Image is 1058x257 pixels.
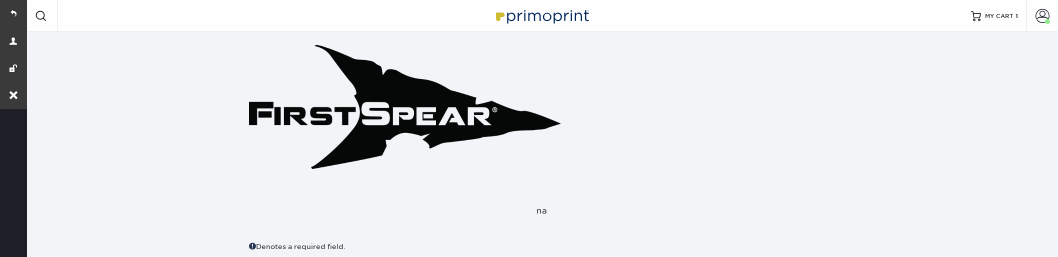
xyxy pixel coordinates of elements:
span: 1 [1015,12,1018,19]
img: Primoprint [491,5,591,26]
div: na [249,205,834,217]
div: Denotes a required field. [249,241,534,251]
span: MY CART [985,12,1013,20]
img: First Spear [249,44,561,169]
